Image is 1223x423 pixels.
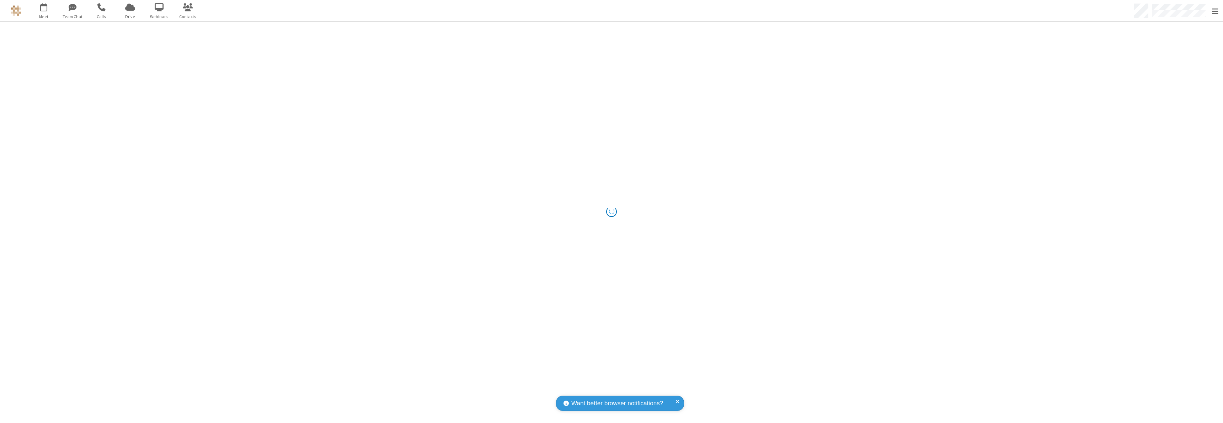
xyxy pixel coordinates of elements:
[146,13,172,20] span: Webinars
[175,13,201,20] span: Contacts
[11,5,21,16] img: QA Selenium DO NOT DELETE OR CHANGE
[117,13,144,20] span: Drive
[88,13,115,20] span: Calls
[571,399,663,408] span: Want better browser notifications?
[31,13,57,20] span: Meet
[59,13,86,20] span: Team Chat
